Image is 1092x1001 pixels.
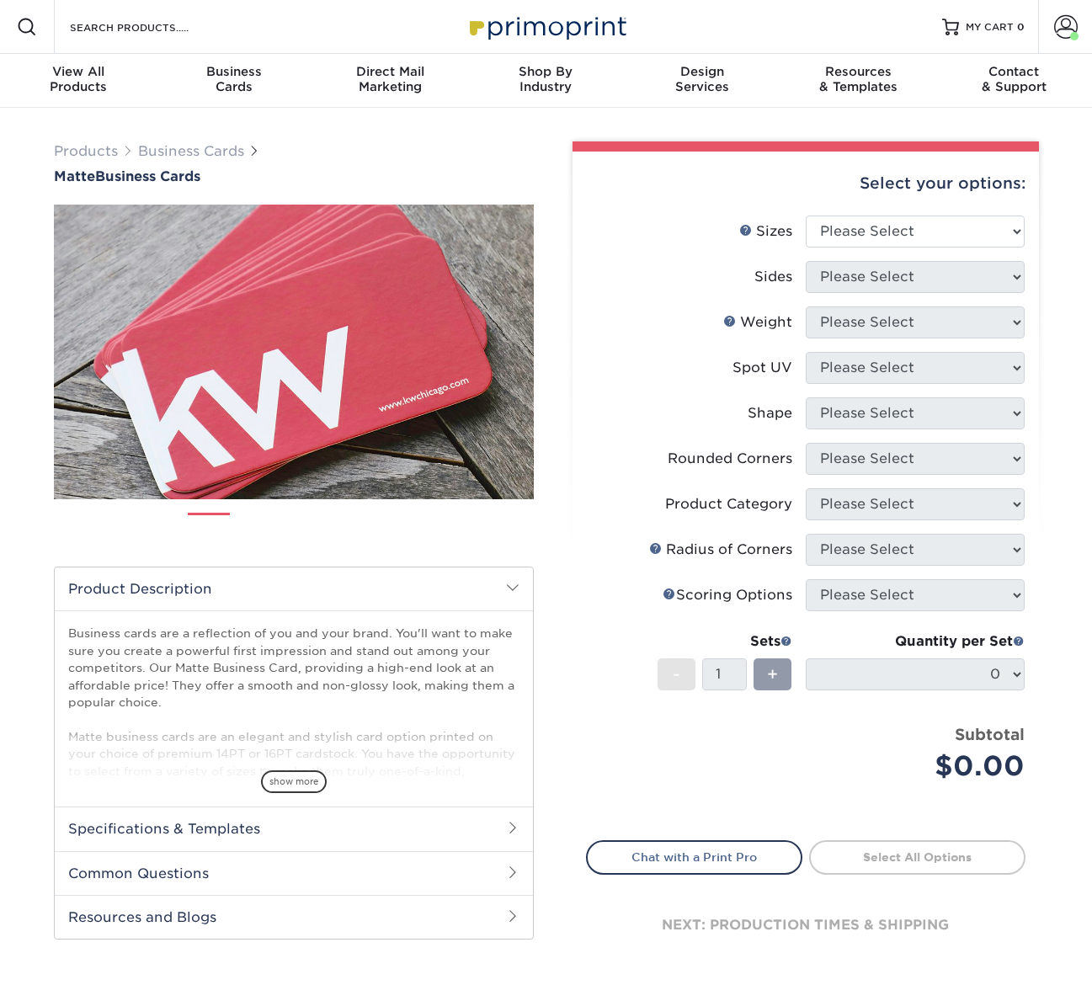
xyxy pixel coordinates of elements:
[780,54,935,108] a: Resources& Templates
[55,851,533,895] h2: Common Questions
[754,267,792,287] div: Sides
[586,152,1025,216] div: Select your options:
[54,168,534,184] h1: Business Cards
[966,20,1014,35] span: MY CART
[156,64,312,79] span: Business
[809,840,1025,874] a: Select All Options
[739,221,792,242] div: Sizes
[748,403,792,423] div: Shape
[673,662,680,687] span: -
[261,770,327,793] span: show more
[55,895,533,939] h2: Resources and Blogs
[649,540,792,560] div: Radius of Corners
[936,54,1092,108] a: Contact& Support
[54,168,534,184] a: MatteBusiness Cards
[68,17,232,37] input: SEARCH PRODUCTS.....
[138,143,244,159] a: Business Cards
[818,746,1025,786] div: $0.00
[624,64,780,94] div: Services
[665,494,792,514] div: Product Category
[54,112,534,592] img: Matte 01
[780,64,935,79] span: Resources
[936,64,1092,79] span: Contact
[244,506,286,548] img: Business Cards 02
[1017,21,1025,33] span: 0
[68,625,519,865] p: Business cards are a reflection of you and your brand. You'll want to make sure you create a powe...
[188,507,230,549] img: Business Cards 01
[468,64,624,79] span: Shop By
[54,143,118,159] a: Products
[624,54,780,108] a: DesignServices
[663,585,792,605] div: Scoring Options
[806,631,1025,652] div: Quantity per Set
[55,567,533,610] h2: Product Description
[312,54,468,108] a: Direct MailMarketing
[658,631,792,652] div: Sets
[156,64,312,94] div: Cards
[767,662,778,687] span: +
[357,506,399,548] img: Business Cards 04
[301,506,343,548] img: Business Cards 03
[462,8,631,45] img: Primoprint
[468,64,624,94] div: Industry
[54,168,95,184] span: Matte
[312,64,468,94] div: Marketing
[55,807,533,850] h2: Specifications & Templates
[624,64,780,79] span: Design
[936,64,1092,94] div: & Support
[955,725,1025,743] strong: Subtotal
[780,64,935,94] div: & Templates
[668,449,792,469] div: Rounded Corners
[312,64,468,79] span: Direct Mail
[586,840,802,874] a: Chat with a Print Pro
[732,358,792,378] div: Spot UV
[156,54,312,108] a: BusinessCards
[723,312,792,333] div: Weight
[468,54,624,108] a: Shop ByIndustry
[586,875,1025,976] div: next: production times & shipping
